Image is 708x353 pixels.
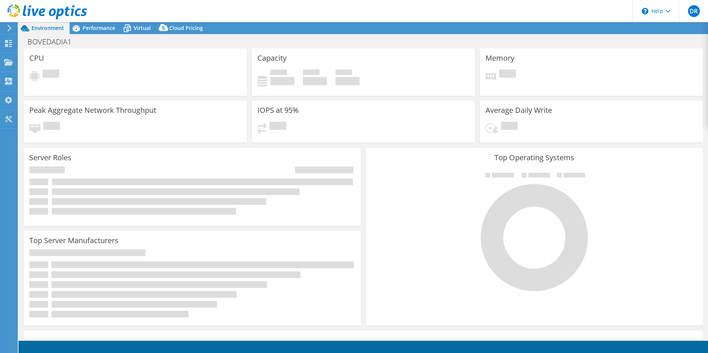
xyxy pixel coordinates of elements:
[29,236,118,245] h3: Top Server Manufacturers
[83,24,115,31] span: Performance
[31,24,64,31] span: Environment
[134,24,151,31] span: Virtual
[24,38,83,46] h1: BOVEDADIA1
[485,106,552,114] h3: Average Daily Write
[257,106,299,114] h3: IOPS at 95%
[642,8,648,14] svg: \n
[371,154,697,162] h3: Top Operating Systems
[43,70,59,80] span: Pending
[270,122,286,132] span: Pending
[688,5,700,17] span: DR
[501,122,518,132] span: Pending
[43,122,60,132] span: Pending
[29,154,71,162] h3: Server Roles
[303,70,320,77] span: Free
[257,54,287,62] h3: Capacity
[303,77,327,85] h4: 0 GiB
[29,54,44,62] h3: CPU
[270,77,294,85] h4: 0 GiB
[29,106,156,114] h3: Peak Aggregate Network Throughput
[499,70,516,80] span: Pending
[335,77,360,85] h4: 0 GiB
[169,24,203,31] span: Cloud Pricing
[485,54,514,62] h3: Memory
[335,70,352,77] span: Total
[270,70,287,77] span: Used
